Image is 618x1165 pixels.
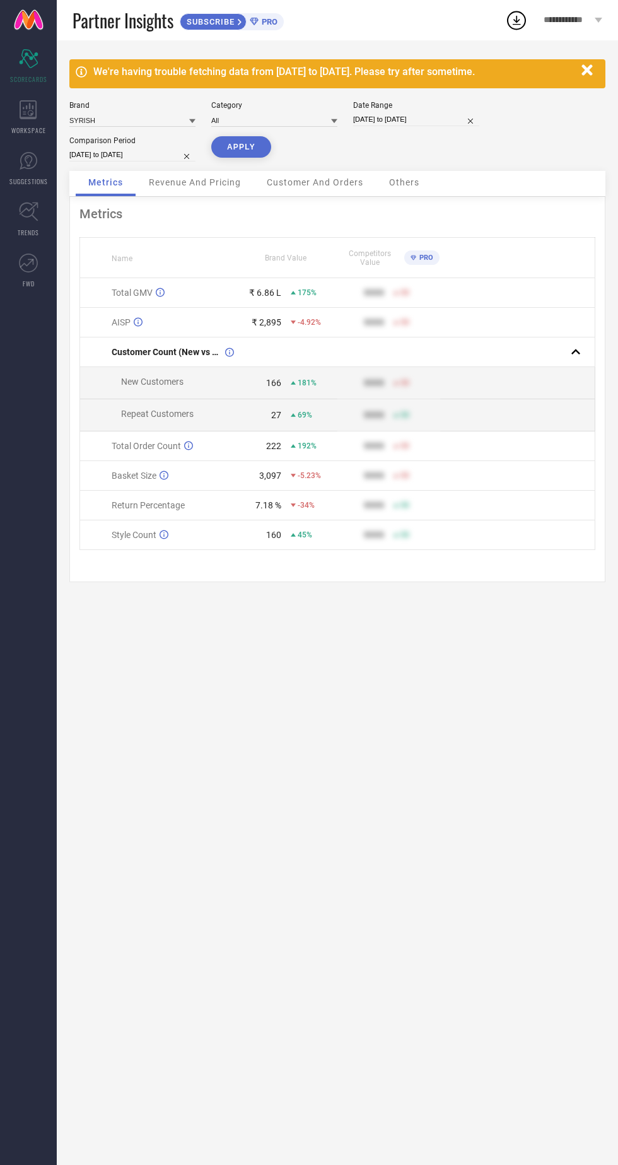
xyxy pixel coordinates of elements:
div: 9999 [364,471,384,481]
div: Date Range [353,101,479,110]
span: 50 [400,530,409,539]
span: 181% [298,378,317,387]
span: Competitors Value [338,249,401,267]
span: Total Order Count [112,441,181,451]
span: Metrics [88,177,123,187]
span: 50 [400,471,409,480]
span: Others [389,177,419,187]
div: We're having trouble fetching data from [DATE] to [DATE]. Please try after sometime. [93,66,575,78]
div: 9999 [364,500,384,510]
div: 3,097 [259,471,281,481]
span: Name [112,254,132,263]
span: 175% [298,288,317,297]
input: Select comparison period [69,148,195,161]
span: WORKSPACE [11,126,46,135]
span: -4.92% [298,318,321,327]
span: SUGGESTIONS [9,177,48,186]
span: Repeat Customers [121,409,194,419]
span: Customer Count (New vs Repeat) [112,347,222,357]
div: 9999 [364,410,384,420]
div: 222 [266,441,281,451]
div: 7.18 % [255,500,281,510]
span: 50 [400,442,409,450]
span: 45% [298,530,312,539]
span: SUBSCRIBE [180,17,238,26]
div: 9999 [364,530,384,540]
div: 9999 [364,317,384,327]
span: Return Percentage [112,500,185,510]
span: Style Count [112,530,156,540]
span: 69% [298,411,312,419]
div: Brand [69,101,195,110]
a: SUBSCRIBEPRO [180,10,284,30]
span: Partner Insights [73,8,173,33]
span: Basket Size [112,471,156,481]
span: PRO [259,17,277,26]
div: Category [211,101,337,110]
input: Select date range [353,113,479,126]
div: 9999 [364,441,384,451]
span: AISP [112,317,131,327]
div: 166 [266,378,281,388]
div: Open download list [505,9,528,32]
div: ₹ 2,895 [252,317,281,327]
span: Revenue And Pricing [149,177,241,187]
span: Brand Value [265,254,306,262]
div: Comparison Period [69,136,195,145]
span: -34% [298,501,315,510]
span: 192% [298,442,317,450]
div: 27 [271,410,281,420]
span: FWD [23,279,35,288]
div: 160 [266,530,281,540]
span: New Customers [121,377,184,387]
span: 50 [400,378,409,387]
span: -5.23% [298,471,321,480]
span: TRENDS [18,228,39,237]
span: 50 [400,288,409,297]
div: Metrics [79,206,595,221]
span: 50 [400,318,409,327]
button: APPLY [211,136,271,158]
span: SCORECARDS [10,74,47,84]
span: 50 [400,411,409,419]
span: Customer And Orders [267,177,363,187]
span: 50 [400,501,409,510]
div: 9999 [364,378,384,388]
span: PRO [416,254,433,262]
div: 9999 [364,288,384,298]
span: Total GMV [112,288,153,298]
div: ₹ 6.86 L [249,288,281,298]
